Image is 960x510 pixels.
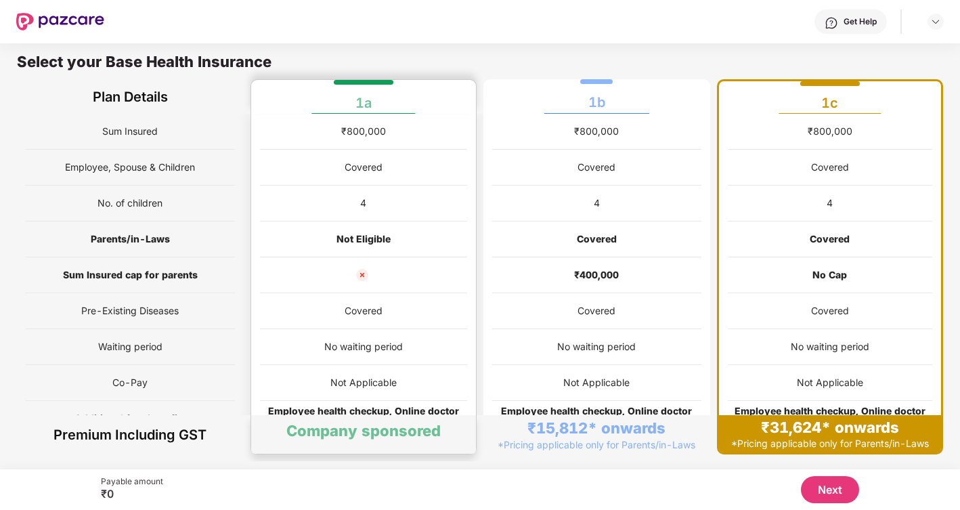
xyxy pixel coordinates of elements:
[81,298,179,324] span: Pre-Existing Diseases
[98,334,162,360] span: Waiting period
[360,196,366,211] div: 4
[844,16,877,27] div: Get Help
[17,52,943,79] div: Select your Base Health Insurance
[498,438,695,451] div: *Pricing applicable only for Parents/in-Laws
[345,303,383,318] div: Covered
[26,415,235,454] div: Premium Including GST
[26,79,235,114] div: Plan Details
[577,303,615,318] div: Covered
[574,268,619,282] div: ₹400,000
[63,262,198,288] span: Sum Insured cap for parents
[574,124,619,139] div: ₹800,000
[102,119,158,144] span: Sum Insured
[341,124,386,139] div: ₹800,000
[74,406,186,431] span: Additional free benefits
[563,375,630,390] div: Not Applicable
[101,476,163,487] div: Payable amount
[825,16,838,30] img: svg+xml;base64,PHN2ZyBpZD0iSGVscC0zMngzMiIgeG1sbnM9Imh0dHA6Ly93d3cudzMub3JnLzIwMDAvc3ZnIiB3aWR0aD...
[577,160,615,175] div: Covered
[97,190,162,216] span: No. of children
[731,437,929,450] div: *Pricing applicable only for Parents/in-Laws
[797,375,863,390] div: Not Applicable
[330,375,397,390] div: Not Applicable
[728,404,933,433] div: Employee health checkup, Online doctor consultations for family
[810,232,850,247] div: Covered
[336,232,391,247] div: Not Eligible
[930,16,941,27] img: svg+xml;base64,PHN2ZyBpZD0iRHJvcGRvd24tMzJ4MzIiIHhtbG5zPSJodHRwOi8vd3d3LnczLm9yZy8yMDAwL3N2ZyIgd2...
[286,421,441,440] div: Company sponsored
[594,196,600,211] div: 4
[812,268,847,282] div: No Cap
[355,84,372,111] div: 1a
[811,160,849,175] div: Covered
[260,404,468,433] div: Employee health checkup, Online doctor consultations for family
[354,267,370,283] img: not_cover_cross.svg
[112,370,148,396] span: Co-Pay
[65,154,195,180] span: Employee, Spouse & Children
[492,404,701,433] div: Employee health checkup, Online doctor consultations for family
[527,419,666,438] div: ₹15,812* onwards
[557,339,636,354] div: No waiting period
[16,13,104,30] img: New Pazcare Logo
[324,339,403,354] div: No waiting period
[588,83,605,110] div: 1b
[811,303,849,318] div: Covered
[808,124,852,139] div: ₹800,000
[791,339,869,354] div: No waiting period
[101,487,163,501] div: ₹0
[91,226,170,252] span: Parents/in-Laws
[801,476,859,503] button: Next
[577,232,617,247] div: Covered
[821,84,838,111] div: 1c
[345,160,383,175] div: Covered
[827,196,833,211] div: 4
[761,418,899,437] div: ₹31,624* onwards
